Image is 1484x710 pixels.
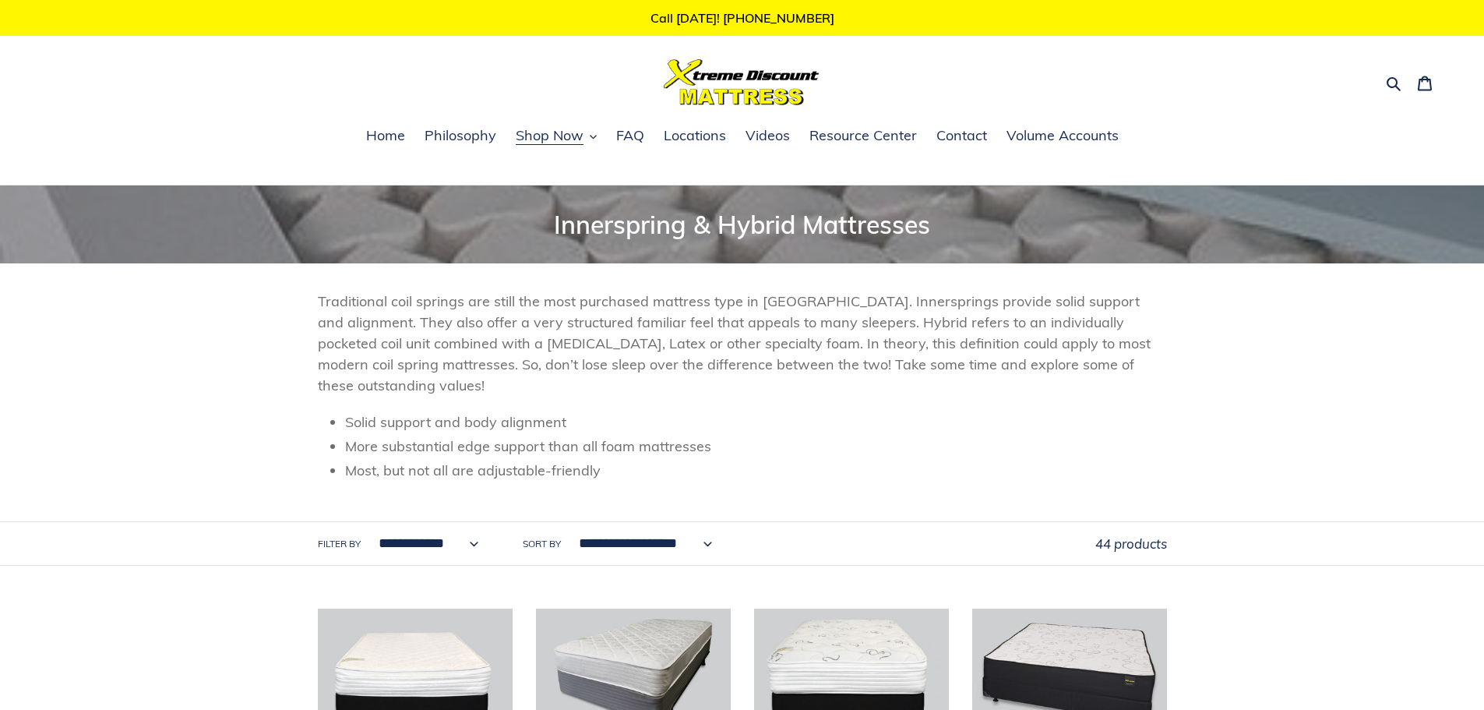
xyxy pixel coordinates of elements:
[318,291,1167,396] p: Traditional coil springs are still the most purchased mattress type in [GEOGRAPHIC_DATA]. Innersp...
[664,126,726,145] span: Locations
[417,125,504,148] a: Philosophy
[345,412,1167,433] li: Solid support and body alignment
[999,125,1126,148] a: Volume Accounts
[738,125,798,148] a: Videos
[746,126,790,145] span: Videos
[366,126,405,145] span: Home
[936,126,987,145] span: Contact
[345,436,1167,457] li: More substantial edge support than all foam mattresses
[554,209,930,240] span: Innerspring & Hybrid Mattresses
[523,537,561,551] label: Sort by
[656,125,734,148] a: Locations
[929,125,995,148] a: Contact
[516,126,583,145] span: Shop Now
[1095,535,1167,552] span: 44 products
[616,126,644,145] span: FAQ
[345,460,1167,481] li: Most, but not all are adjustable-friendly
[425,126,496,145] span: Philosophy
[809,126,917,145] span: Resource Center
[608,125,652,148] a: FAQ
[358,125,413,148] a: Home
[664,59,820,105] img: Xtreme Discount Mattress
[802,125,925,148] a: Resource Center
[318,537,361,551] label: Filter by
[508,125,605,148] button: Shop Now
[1006,126,1119,145] span: Volume Accounts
